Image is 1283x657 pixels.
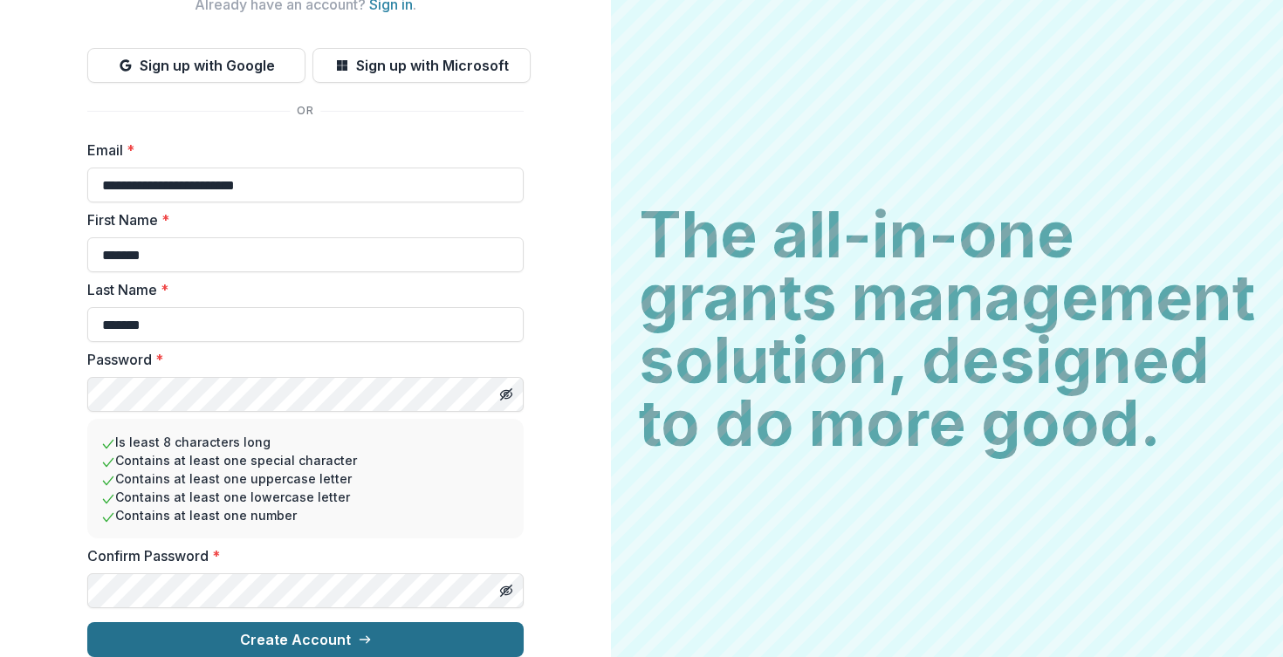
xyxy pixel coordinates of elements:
[87,140,513,161] label: Email
[87,622,524,657] button: Create Account
[492,577,520,605] button: Toggle password visibility
[87,349,513,370] label: Password
[87,209,513,230] label: First Name
[101,433,510,451] li: Is least 8 characters long
[87,545,513,566] label: Confirm Password
[101,469,510,488] li: Contains at least one uppercase letter
[87,279,513,300] label: Last Name
[492,380,520,408] button: Toggle password visibility
[312,48,531,83] button: Sign up with Microsoft
[101,506,510,524] li: Contains at least one number
[87,48,305,83] button: Sign up with Google
[101,488,510,506] li: Contains at least one lowercase letter
[101,451,510,469] li: Contains at least one special character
